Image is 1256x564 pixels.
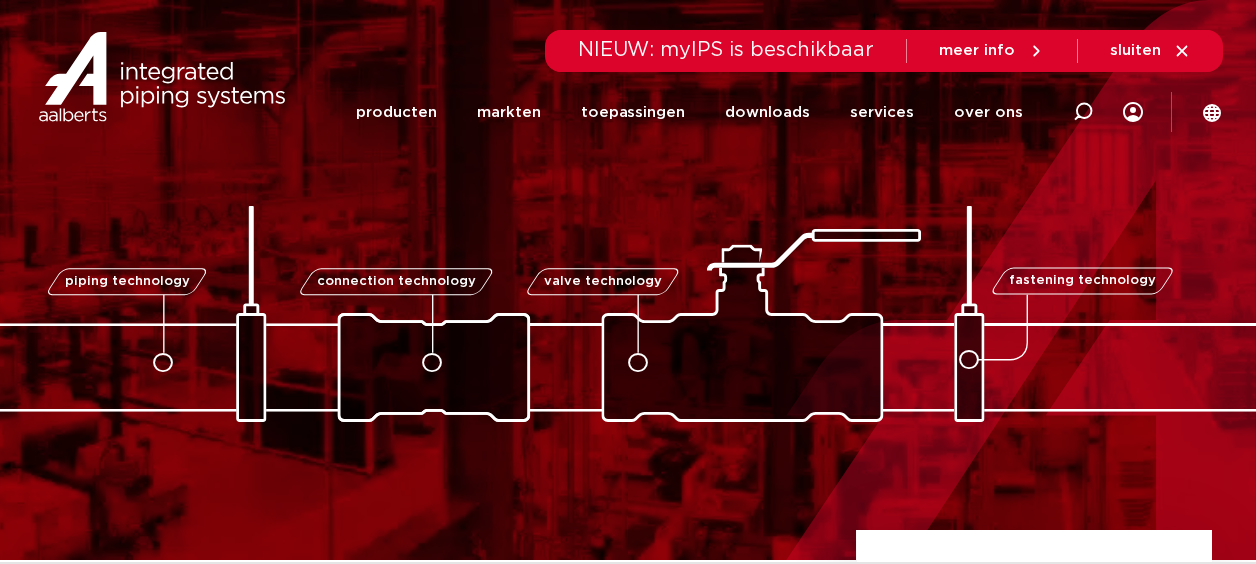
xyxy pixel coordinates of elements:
span: piping technology [65,275,190,288]
a: downloads [725,72,810,153]
a: over ons [954,72,1023,153]
span: connection technology [316,275,475,288]
a: sluiten [1110,42,1191,60]
div: my IPS [1123,72,1143,153]
a: producten [356,72,437,153]
a: services [850,72,914,153]
a: meer info [939,42,1045,60]
nav: Menu [356,72,1023,153]
span: NIEUW: myIPS is beschikbaar [578,40,874,60]
span: valve technology [544,275,662,288]
span: meer info [939,43,1015,58]
a: markten [477,72,541,153]
a: toepassingen [581,72,685,153]
span: fastening technology [1009,275,1156,288]
span: sluiten [1110,43,1161,58]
